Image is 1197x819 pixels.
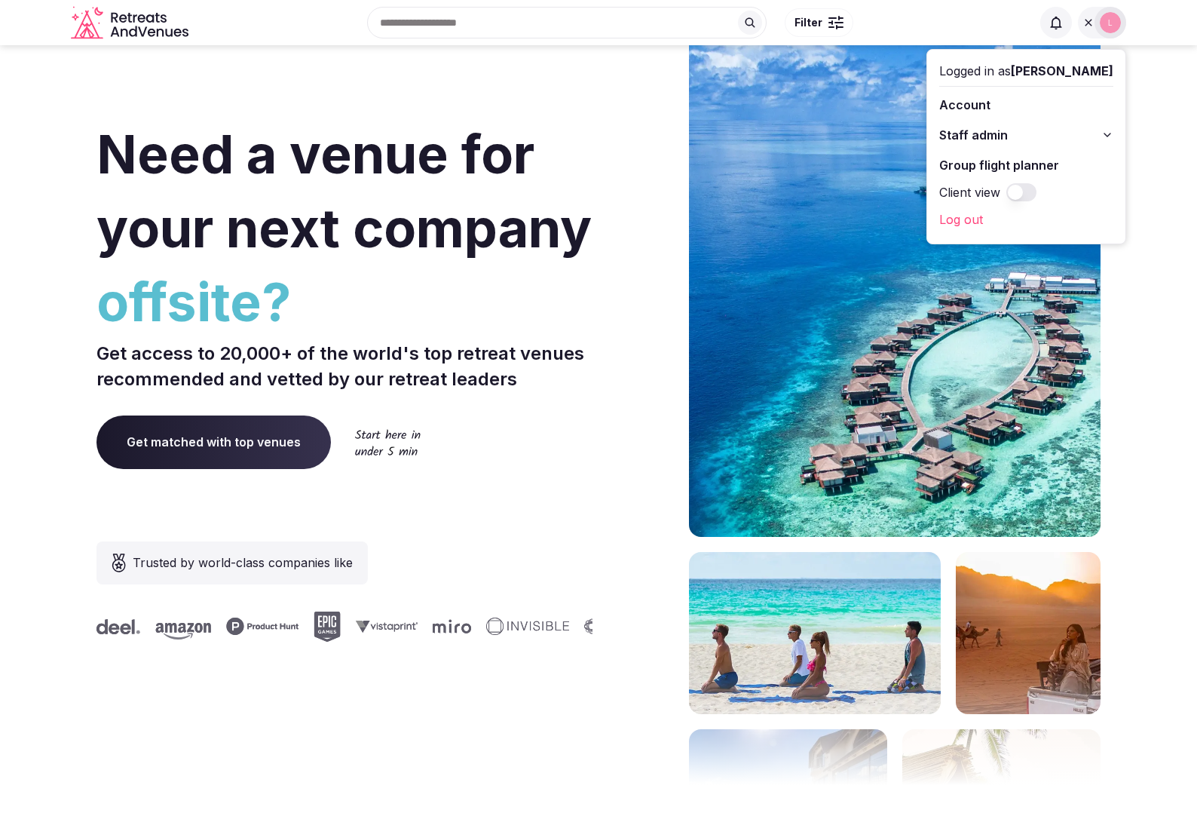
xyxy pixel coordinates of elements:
[96,341,592,391] p: Get access to 20,000+ of the world's top retreat venues recommended and vetted by our retreat lea...
[1011,63,1113,78] span: [PERSON_NAME]
[939,153,1113,177] a: Group flight planner
[794,15,822,30] span: Filter
[410,619,448,633] svg: Miro company logo
[74,619,118,634] svg: Deel company logo
[689,552,941,714] img: yoga on tropical beach
[939,123,1113,147] button: Staff admin
[333,620,395,633] svg: Vistaprint company logo
[464,618,546,636] svg: Invisible company logo
[71,6,191,40] a: Visit the homepage
[939,126,1008,144] span: Staff admin
[939,183,1000,201] label: Client view
[71,6,191,40] svg: Retreats and Venues company logo
[785,8,853,37] button: Filter
[133,554,353,572] span: Trusted by world-class companies like
[96,265,592,339] span: offsite?
[939,62,1113,80] div: Logged in as
[291,612,318,642] svg: Epic Games company logo
[956,552,1101,714] img: woman sitting in back of truck with camels
[96,122,592,260] span: Need a venue for your next company
[939,207,1113,232] a: Log out
[355,429,421,456] img: Start here in under 5 min
[1100,12,1121,33] img: Luis Mereiles
[96,416,331,468] a: Get matched with top venues
[939,93,1113,117] a: Account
